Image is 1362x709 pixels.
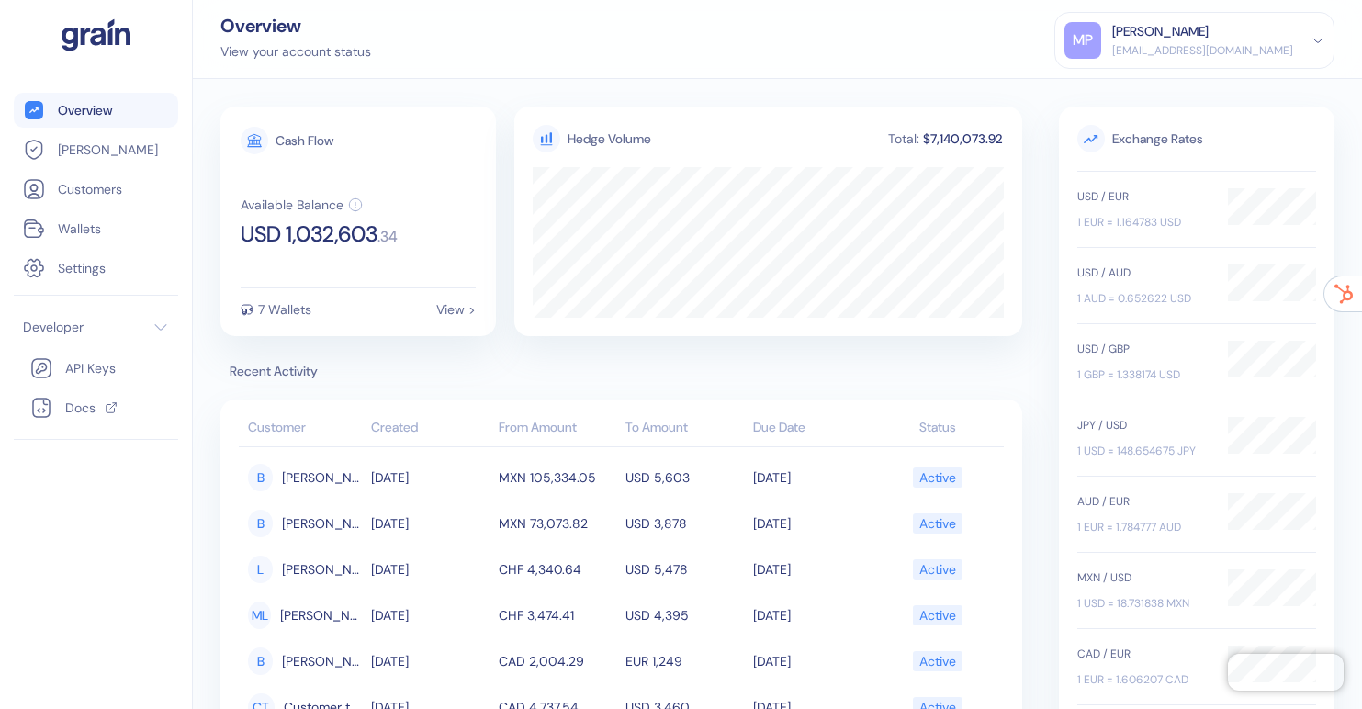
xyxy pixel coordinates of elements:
[241,197,363,212] button: Available Balance
[282,646,362,677] span: Brown-Bednar
[282,462,362,493] span: Brown-Bednar
[65,401,96,414] div: Docs
[494,638,622,684] td: CAD 2,004.29
[1077,595,1210,612] div: 1 USD = 18.731838 MXN
[220,17,371,35] div: Overview
[494,501,622,546] td: MXN 73,073.82
[919,600,956,631] div: Active
[621,638,749,684] td: EUR 1,249
[919,554,956,585] div: Active
[62,18,130,51] img: logo
[21,390,178,425] a: Docs
[241,223,377,245] span: USD 1,032,603
[366,592,494,638] td: [DATE]
[366,638,494,684] td: [DATE]
[881,418,995,437] div: Status
[494,411,622,447] th: From Amount
[241,198,343,211] div: Available Balance
[276,134,333,147] div: Cash Flow
[58,262,106,275] div: Settings
[621,592,749,638] td: USD 4,395
[621,411,749,447] th: To Amount
[377,230,398,244] span: . 34
[919,646,956,677] div: Active
[494,592,622,638] td: CHF 3,474.41
[258,303,311,316] div: 7 Wallets
[248,647,273,675] div: B
[1077,214,1210,231] div: 1 EUR = 1.164783 USD
[23,318,84,337] div: Developer
[220,42,371,62] div: View your account status
[58,143,158,156] div: [PERSON_NAME]
[1077,493,1210,510] div: AUD / EUR
[921,132,1004,145] div: $7,140,073.92
[1228,654,1344,691] iframe: Chatra live chat
[366,501,494,546] td: [DATE]
[248,602,271,629] div: ML
[1112,42,1293,59] div: [EMAIL_ADDRESS][DOMAIN_NAME]
[1077,264,1210,281] div: USD / AUD
[14,211,178,246] a: Wallets
[749,592,876,638] td: [DATE]
[14,251,178,286] a: Settings
[749,455,876,501] td: [DATE]
[1077,646,1210,662] div: CAD / EUR
[220,362,1022,381] span: Recent Activity
[749,638,876,684] td: [DATE]
[1064,22,1101,59] div: MP
[621,546,749,592] td: USD 5,478
[749,411,876,447] th: Due Date
[366,411,494,447] th: Created
[494,546,622,592] td: CHF 4,340.64
[239,411,366,447] th: Customer
[65,362,116,375] div: API Keys
[621,501,749,546] td: USD 3,878
[366,455,494,501] td: [DATE]
[919,462,956,493] div: Active
[621,455,749,501] td: USD 5,603
[436,303,476,316] div: View >
[1077,569,1210,586] div: MXN / USD
[1077,341,1210,357] div: USD / GBP
[749,501,876,546] td: [DATE]
[58,222,101,235] div: Wallets
[282,554,362,585] span: Langworth-Koch
[568,129,651,149] div: Hedge Volume
[886,132,921,145] div: Total:
[919,508,956,539] div: Active
[1077,519,1210,535] div: 1 EUR = 1.784777 AUD
[14,132,178,167] a: [PERSON_NAME]
[1077,417,1210,433] div: JPY / USD
[248,510,273,537] div: B
[1077,366,1210,383] div: 1 GBP = 1.338174 USD
[14,172,178,207] a: Customers
[282,508,362,539] span: Boehm-Langosh
[1112,22,1209,41] div: [PERSON_NAME]
[1077,443,1210,459] div: 1 USD = 148.654675 JPY
[58,104,112,117] div: Overview
[749,546,876,592] td: [DATE]
[494,455,622,501] td: MXN 105,334.05
[280,600,362,631] span: Murray LLC
[14,93,178,128] a: Overview
[1077,188,1210,205] div: USD / EUR
[248,464,273,491] div: B
[366,546,494,592] td: [DATE]
[1077,125,1316,152] span: Exchange Rates
[1077,290,1210,307] div: 1 AUD = 0.652622 USD
[21,351,178,386] a: API Keys
[248,556,273,583] div: L
[1077,671,1210,688] div: 1 EUR = 1.606207 CAD
[58,183,122,196] div: Customers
